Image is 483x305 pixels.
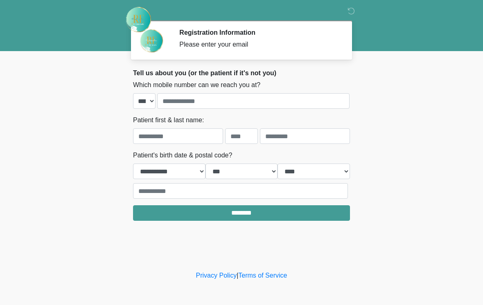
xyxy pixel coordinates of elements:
a: Privacy Policy [196,272,237,279]
div: Please enter your email [179,40,338,49]
img: Rehydrate Aesthetics & Wellness Logo [125,6,152,33]
label: Patient first & last name: [133,115,204,125]
label: Which mobile number can we reach you at? [133,80,260,90]
label: Patient's birth date & postal code? [133,150,232,160]
a: Terms of Service [238,272,287,279]
h2: Tell us about you (or the patient if it's not you) [133,69,350,77]
img: Agent Avatar [139,29,164,53]
a: | [237,272,238,279]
